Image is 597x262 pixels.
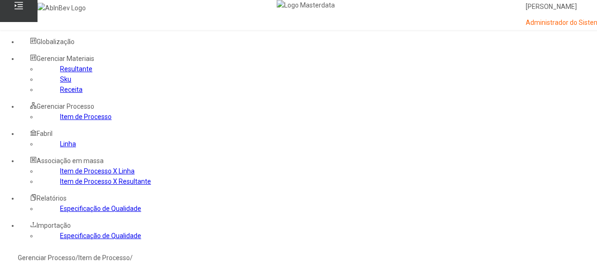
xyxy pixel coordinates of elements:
a: Linha [60,140,76,148]
a: Especificação de Qualidade [60,232,141,240]
img: AbInBev Logo [38,3,86,13]
span: Relatórios [37,195,67,202]
a: Item de Processo [60,113,112,120]
a: Resultante [60,65,92,73]
span: Gerenciar Materiais [37,55,94,62]
a: Item de Processo [78,254,130,262]
nz-breadcrumb-separator: / [76,254,78,262]
span: Associação em massa [37,157,104,165]
a: Item de Processo X Resultante [60,178,151,185]
span: Globalização [37,38,75,45]
a: Sku [60,75,71,83]
nz-breadcrumb-separator: / [130,254,133,262]
a: Gerenciar Processo [18,254,76,262]
a: Especificação de Qualidade [60,205,141,212]
a: Receita [60,86,83,93]
span: Fabril [37,130,53,137]
a: Item de Processo X Linha [60,167,135,175]
span: Gerenciar Processo [37,103,94,110]
span: Importação [37,222,71,229]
